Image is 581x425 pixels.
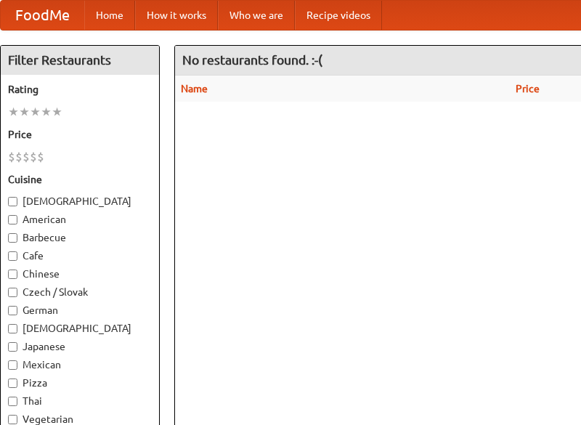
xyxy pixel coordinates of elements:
li: $ [30,149,37,165]
label: Barbecue [8,230,152,245]
label: Thai [8,394,152,408]
a: Name [181,83,208,94]
input: Mexican [8,360,17,370]
a: FoodMe [1,1,84,30]
label: [DEMOGRAPHIC_DATA] [8,321,152,336]
li: ★ [19,104,30,120]
h5: Rating [8,82,152,97]
input: Czech / Slovak [8,288,17,297]
h5: Price [8,127,152,142]
label: Cafe [8,248,152,263]
h4: Filter Restaurants [1,46,159,75]
label: American [8,212,152,227]
label: Mexican [8,357,152,372]
a: Recipe videos [295,1,382,30]
input: Vegetarian [8,415,17,424]
input: Pizza [8,379,17,388]
label: Czech / Slovak [8,285,152,299]
label: Chinese [8,267,152,281]
input: [DEMOGRAPHIC_DATA] [8,197,17,206]
li: $ [37,149,44,165]
li: $ [23,149,30,165]
a: How it works [135,1,218,30]
input: American [8,215,17,224]
input: Chinese [8,270,17,279]
input: Cafe [8,251,17,261]
label: [DEMOGRAPHIC_DATA] [8,194,152,209]
input: German [8,306,17,315]
li: ★ [41,104,52,120]
input: Thai [8,397,17,406]
li: $ [8,149,15,165]
input: [DEMOGRAPHIC_DATA] [8,324,17,333]
a: Who we are [218,1,295,30]
h5: Cuisine [8,172,152,187]
label: German [8,303,152,317]
a: Home [84,1,135,30]
li: ★ [8,104,19,120]
li: ★ [30,104,41,120]
a: Price [516,83,540,94]
label: Japanese [8,339,152,354]
ng-pluralize: No restaurants found. :-( [182,53,322,67]
label: Pizza [8,376,152,390]
li: ★ [52,104,62,120]
li: $ [15,149,23,165]
input: Barbecue [8,233,17,243]
input: Japanese [8,342,17,352]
